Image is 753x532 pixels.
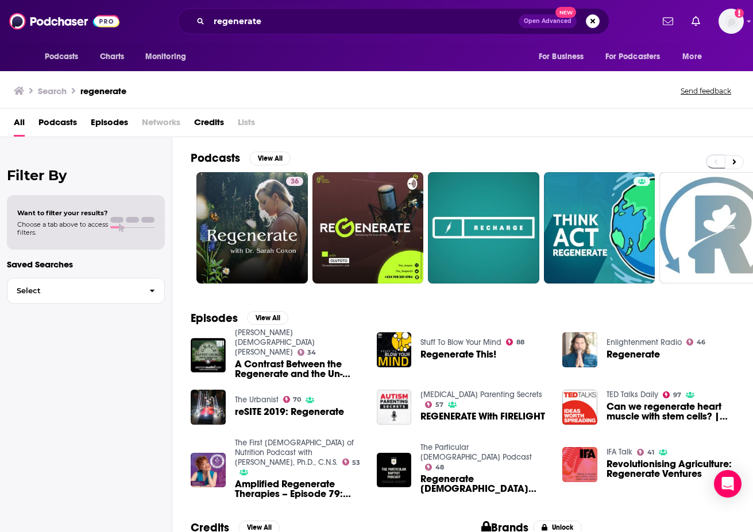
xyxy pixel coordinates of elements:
a: Charts [92,46,132,68]
span: Choose a tab above to access filters. [17,220,108,236]
button: open menu [137,46,201,68]
a: 48 [425,464,444,471]
a: 41 [637,449,654,456]
img: REGENERATE With FIRELIGHT [377,390,412,425]
h2: Episodes [191,311,238,325]
a: Regenerate Church Membership [420,474,549,494]
span: 88 [516,340,524,345]
a: Podcasts [38,113,77,137]
button: Send feedback [677,86,735,96]
span: Amplified Regenerate Therapies – Episode 79: [PERSON_NAME] [235,479,363,499]
svg: Add a profile image [735,9,744,18]
img: Regenerate Church Membership [377,453,412,488]
a: Show notifications dropdown [687,11,705,31]
span: For Business [539,49,584,65]
img: Regenerate [562,332,597,367]
a: reSITE 2019: Regenerate [235,407,344,417]
button: open menu [674,46,716,68]
span: 57 [435,402,443,407]
a: Stuff To Blow Your Mind [420,337,501,347]
button: Open AdvancedNew [519,14,577,28]
span: Open Advanced [524,18,571,24]
button: open menu [37,46,94,68]
div: Search podcasts, credits, & more... [177,8,609,34]
h3: Search [38,86,67,96]
span: 36 [291,176,299,188]
span: 48 [435,465,444,470]
span: Lists [238,113,255,137]
a: 36 [286,177,303,186]
span: 70 [293,397,301,402]
button: Show profile menu [719,9,744,34]
a: TED Talks Daily [607,390,658,399]
span: Want to filter your results? [17,209,108,217]
a: 57 [425,401,443,408]
span: 53 [352,460,360,465]
a: 46 [686,339,705,345]
a: REGENERATE With FIRELIGHT [420,411,545,421]
a: 70 [283,396,302,403]
a: The Urbanist [235,395,279,405]
div: Open Intercom Messenger [714,470,742,498]
h2: Podcasts [191,151,240,165]
button: open menu [531,46,598,68]
a: 53 [342,459,361,465]
button: View All [249,152,291,165]
h2: Filter By [7,167,165,184]
a: Can we regenerate heart muscle with stem cells? | Chuck Murry [607,402,735,421]
a: Grace Baptist Tyler [235,328,315,357]
a: EpisodesView All [191,311,288,325]
input: Search podcasts, credits, & more... [209,12,519,30]
a: Enlightenment Radio [607,337,682,347]
img: Revolutionising Agriculture: Regenerate Ventures [562,447,597,482]
span: Regenerate [DEMOGRAPHIC_DATA] Membership [420,474,549,494]
a: Credits [194,113,224,137]
a: 88 [506,339,524,345]
span: Can we regenerate heart muscle with stem cells? | [PERSON_NAME] [607,402,735,421]
a: Autism Parenting Secrets [420,390,542,399]
a: The First Lady of Nutrition Podcast with Ann Louise Gittleman, Ph.D., C.N.S. [235,438,354,467]
span: For Podcasters [605,49,661,65]
a: Show notifications dropdown [658,11,678,31]
a: PodcastsView All [191,151,291,165]
span: Charts [100,49,125,65]
a: Episodes [91,113,128,137]
h3: regenerate [80,86,126,96]
a: 36 [196,172,308,284]
img: User Profile [719,9,744,34]
a: Revolutionising Agriculture: Regenerate Ventures [607,459,735,479]
span: Logged in as shcarlos [719,9,744,34]
img: Regenerate This! [377,332,412,367]
a: 34 [298,349,316,356]
span: Select [7,287,140,294]
a: The Particular Baptist Podcast [420,442,532,462]
a: Regenerate This! [420,350,496,359]
span: Monitoring [145,49,186,65]
a: Amplified Regenerate Therapies – Episode 79: Robyn Benson [235,479,363,499]
p: Saved Searches [7,259,165,270]
a: IFA Talk [607,447,632,457]
span: 34 [307,350,316,355]
a: Can we regenerate heart muscle with stem cells? | Chuck Murry [562,390,597,425]
span: 41 [647,450,654,455]
img: Amplified Regenerate Therapies – Episode 79: Robyn Benson [191,453,226,488]
img: Podchaser - Follow, Share and Rate Podcasts [9,10,119,32]
a: Regenerate [607,350,660,359]
span: New [555,7,576,18]
a: All [14,113,25,137]
a: A Contrast Between the Regenerate and the Un-regenerate [235,359,363,379]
